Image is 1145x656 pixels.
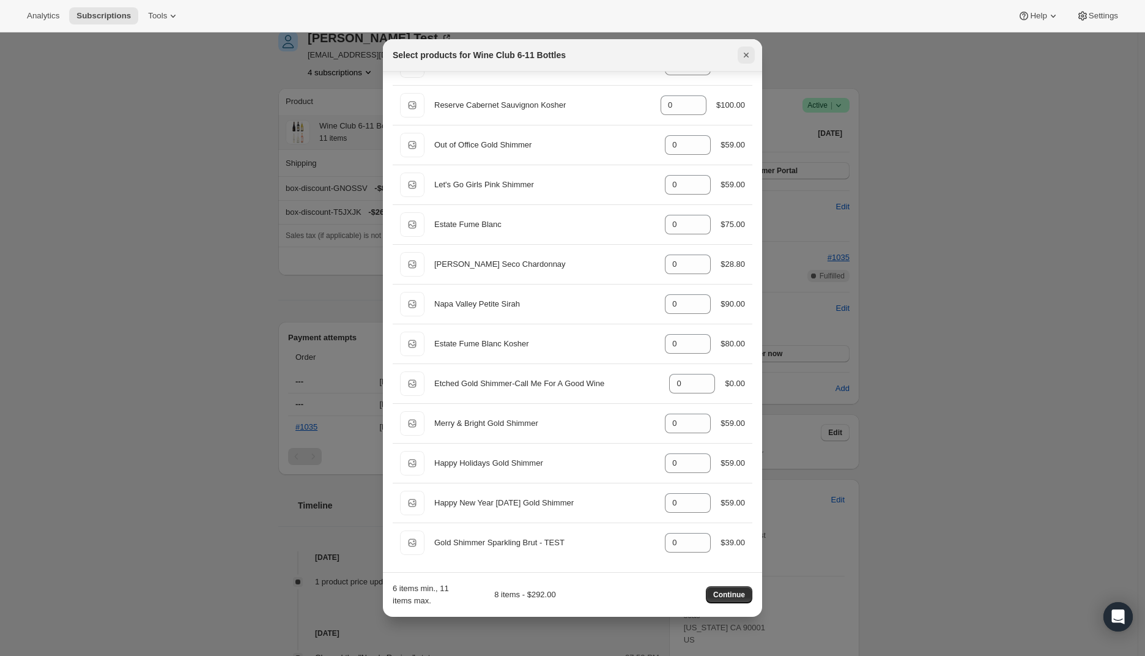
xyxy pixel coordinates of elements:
[434,139,655,151] div: Out of Office Gold Shimmer
[434,218,655,231] div: Estate Fume Blanc
[76,11,131,21] span: Subscriptions
[738,47,755,64] button: Close
[27,11,59,21] span: Analytics
[434,378,659,390] div: Etched Gold Shimmer-Call Me For A Good Wine
[456,589,555,601] div: 8 items - $292.00
[721,457,745,469] div: $59.00
[716,99,745,111] div: $100.00
[1010,7,1066,24] button: Help
[1089,11,1118,21] span: Settings
[721,139,745,151] div: $59.00
[713,590,745,600] span: Continue
[393,49,566,61] h2: Select products for Wine Club 6-11 Bottles
[721,537,745,549] div: $39.00
[434,537,655,549] div: Gold Shimmer Sparkling Brut - TEST
[721,179,745,191] div: $59.00
[434,99,651,111] div: Reserve Cabernet Sauvignon Kosher
[141,7,187,24] button: Tools
[721,298,745,310] div: $90.00
[434,338,655,350] div: Estate Fume Blanc Kosher
[434,417,655,430] div: Merry & Bright Gold Shimmer
[434,457,655,469] div: Happy Holidays Gold Shimmer
[721,258,745,270] div: $28.80
[721,338,745,350] div: $80.00
[1069,7,1125,24] button: Settings
[434,298,655,310] div: Napa Valley Petite Sirah
[393,583,451,607] div: 6 items min., 11 items max.
[434,258,655,270] div: [PERSON_NAME] Seco Chardonnay
[721,218,745,231] div: $75.00
[20,7,67,24] button: Analytics
[434,497,655,509] div: Happy New Year [DATE] Gold Shimmer
[721,497,745,509] div: $59.00
[706,586,752,603] button: Continue
[1030,11,1047,21] span: Help
[434,179,655,191] div: Let's Go Girls Pink Shimmer
[725,378,745,390] div: $0.00
[721,417,745,430] div: $59.00
[1103,602,1133,632] div: Open Intercom Messenger
[148,11,167,21] span: Tools
[69,7,138,24] button: Subscriptions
